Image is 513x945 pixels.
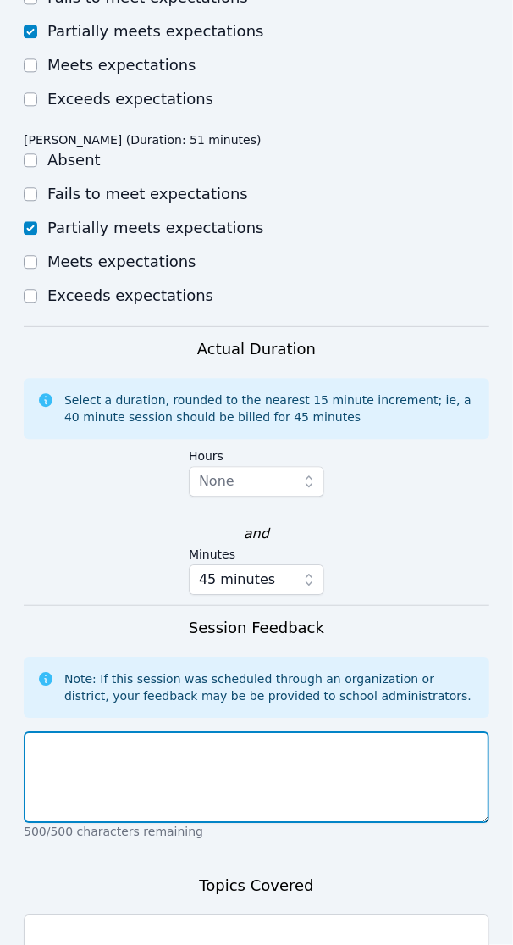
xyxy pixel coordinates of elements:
[47,90,213,108] label: Exceeds expectations
[189,466,324,497] button: None
[189,616,324,640] h3: Session Feedback
[47,185,248,203] label: Fails to meet expectations
[47,56,196,74] label: Meets expectations
[24,823,489,840] p: 500/500 characters remaining
[189,564,324,595] button: 45 minutes
[199,570,275,590] span: 45 minutes
[47,286,213,304] label: Exceeds expectations
[189,544,324,564] label: Minutes
[199,473,234,489] span: None
[47,22,264,40] label: Partially meets expectations
[47,253,196,270] label: Meets expectations
[47,151,101,169] label: Absent
[64,670,476,704] div: Note: If this session was scheduled through an organization or district, your feedback may be be ...
[199,874,313,898] h3: Topics Covered
[24,130,262,150] legend: [PERSON_NAME] (Duration: 51 minutes)
[197,337,316,361] h3: Actual Duration
[189,446,324,466] label: Hours
[47,219,264,236] label: Partially meets expectations
[244,524,269,544] div: and
[64,392,476,425] div: Select a duration, rounded to the nearest 15 minute increment; ie, a 40 minute session should be ...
